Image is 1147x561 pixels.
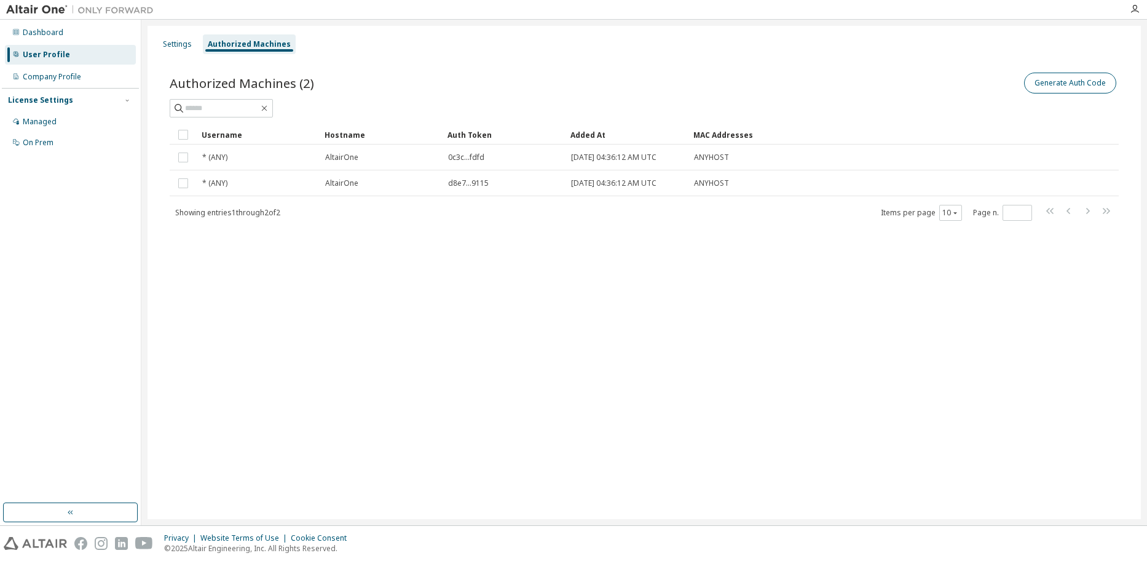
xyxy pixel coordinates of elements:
img: youtube.svg [135,537,153,550]
div: Company Profile [23,72,81,82]
div: Dashboard [23,28,63,38]
img: altair_logo.svg [4,537,67,550]
div: MAC Addresses [693,125,990,145]
span: * (ANY) [202,178,227,188]
span: ANYHOST [694,153,729,162]
span: * (ANY) [202,153,227,162]
button: Generate Auth Code [1024,73,1116,94]
span: Page n. [973,205,1032,221]
img: Altair One [6,4,160,16]
div: License Settings [8,95,73,105]
div: On Prem [23,138,53,148]
span: [DATE] 04:36:12 AM UTC [571,153,656,162]
span: d8e7...9115 [448,178,489,188]
div: User Profile [23,50,70,60]
div: Authorized Machines [208,39,291,49]
div: Added At [570,125,684,145]
div: Username [202,125,315,145]
span: Authorized Machines (2) [170,74,314,92]
div: Website Terms of Use [200,533,291,543]
img: facebook.svg [74,537,87,550]
span: ANYHOST [694,178,729,188]
div: Privacy [164,533,200,543]
span: 0c3c...fdfd [448,153,484,162]
div: Hostname [325,125,438,145]
img: linkedin.svg [115,537,128,550]
span: [DATE] 04:36:12 AM UTC [571,178,656,188]
span: Items per page [881,205,962,221]
span: AltairOne [325,153,358,162]
p: © 2025 Altair Engineering, Inc. All Rights Reserved. [164,543,354,554]
div: Auth Token [447,125,561,145]
button: 10 [942,208,959,218]
div: Settings [163,39,192,49]
span: Showing entries 1 through 2 of 2 [175,207,280,218]
div: Managed [23,117,57,127]
img: instagram.svg [95,537,108,550]
span: AltairOne [325,178,358,188]
div: Cookie Consent [291,533,354,543]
